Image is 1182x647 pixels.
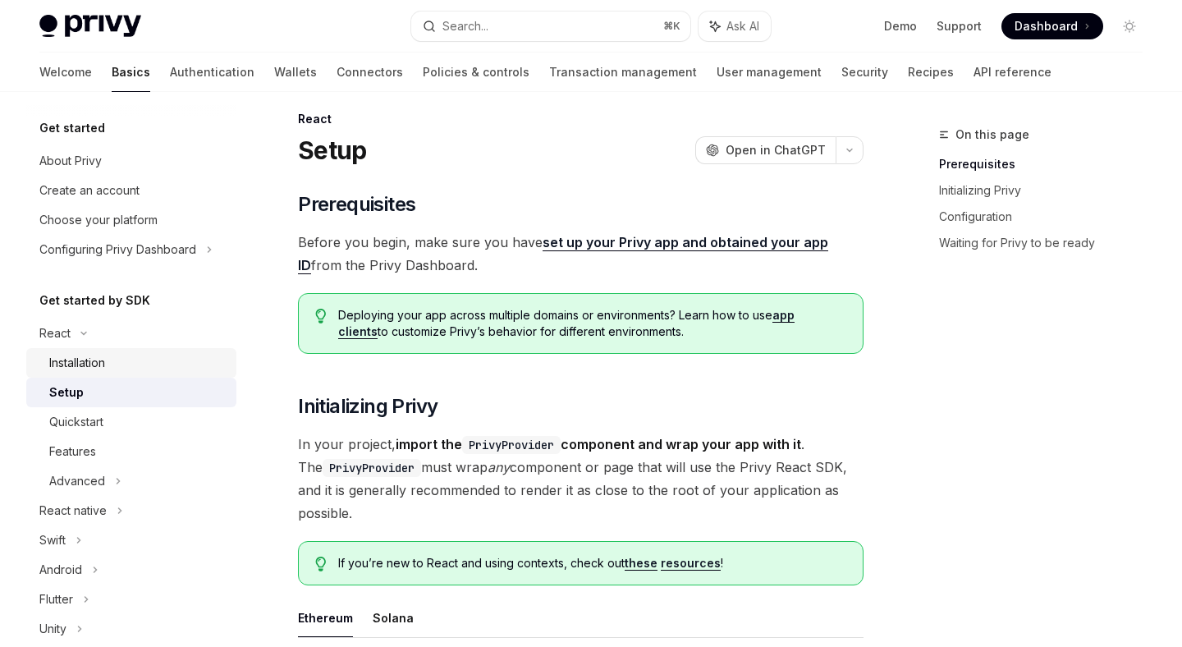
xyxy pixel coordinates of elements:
a: Configuration [939,204,1156,230]
div: Configuring Privy Dashboard [39,240,196,259]
h1: Setup [298,135,366,165]
svg: Tip [315,557,327,571]
a: Wallets [274,53,317,92]
button: Solana [373,599,414,637]
button: Open in ChatGPT [695,136,836,164]
span: Initializing Privy [298,393,438,420]
button: Ask AI [699,11,771,41]
a: Features [26,437,236,466]
a: Setup [26,378,236,407]
div: Installation [49,353,105,373]
div: Advanced [49,471,105,491]
span: If you’re new to React and using contexts, check out ! [338,555,846,571]
a: these [625,556,657,571]
a: Security [841,53,888,92]
div: Features [49,442,96,461]
div: Android [39,560,82,580]
div: Create an account [39,181,140,200]
a: Prerequisites [939,151,1156,177]
a: Policies & controls [423,53,529,92]
div: Quickstart [49,412,103,432]
div: About Privy [39,151,102,171]
span: Open in ChatGPT [726,142,826,158]
a: API reference [974,53,1051,92]
span: Ask AI [726,18,759,34]
a: Quickstart [26,407,236,437]
span: Dashboard [1015,18,1078,34]
span: ⌘ K [663,20,680,33]
code: PrivyProvider [323,459,421,477]
div: Choose your platform [39,210,158,230]
h5: Get started [39,118,105,138]
div: Unity [39,619,66,639]
a: Basics [112,53,150,92]
a: User management [717,53,822,92]
strong: import the component and wrap your app with it [396,436,801,452]
a: Installation [26,348,236,378]
a: set up your Privy app and obtained your app ID [298,234,828,274]
svg: Tip [315,309,327,323]
span: On this page [955,125,1029,145]
a: Authentication [170,53,254,92]
em: any [488,459,510,475]
div: Swift [39,530,66,550]
button: Search...⌘K [411,11,689,41]
span: Before you begin, make sure you have from the Privy Dashboard. [298,231,864,277]
span: In your project, . The must wrap component or page that will use the Privy React SDK, and it is g... [298,433,864,525]
a: Initializing Privy [939,177,1156,204]
a: Transaction management [549,53,697,92]
button: Toggle dark mode [1116,13,1143,39]
img: light logo [39,15,141,38]
a: Choose your platform [26,205,236,235]
a: About Privy [26,146,236,176]
a: Demo [884,18,917,34]
div: Search... [442,16,488,36]
div: Flutter [39,590,73,609]
div: React [39,323,71,343]
div: React [298,111,864,127]
a: Create an account [26,176,236,205]
a: resources [661,556,721,571]
span: Deploying your app across multiple domains or environments? Learn how to use to customize Privy’s... [338,307,846,340]
span: Prerequisites [298,191,415,218]
a: Recipes [908,53,954,92]
a: Support [937,18,982,34]
a: Connectors [337,53,403,92]
a: Welcome [39,53,92,92]
button: Ethereum [298,599,353,637]
div: React native [39,501,107,521]
div: Setup [49,383,84,402]
a: Dashboard [1001,13,1103,39]
a: Waiting for Privy to be ready [939,230,1156,256]
code: PrivyProvider [462,436,561,454]
h5: Get started by SDK [39,291,150,310]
